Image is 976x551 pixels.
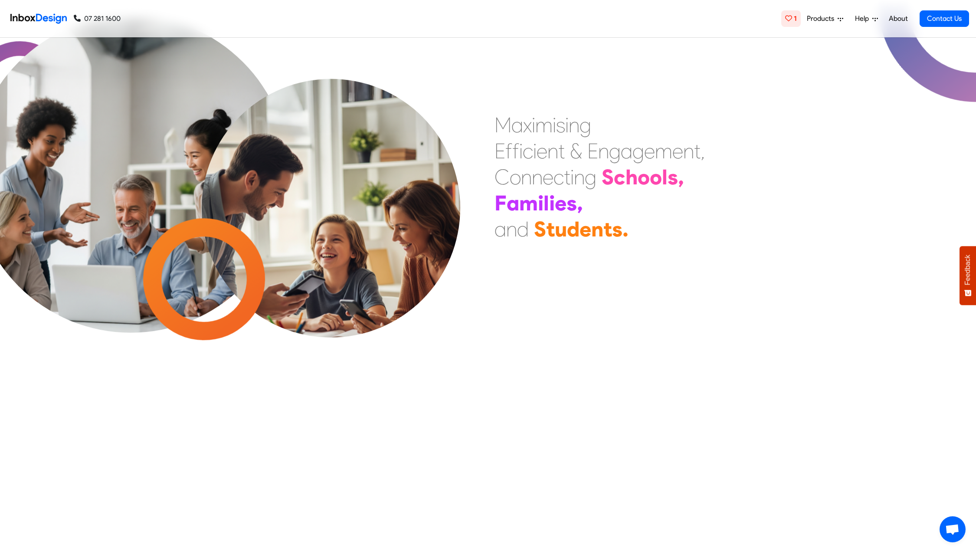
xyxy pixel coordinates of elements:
[622,216,629,242] div: .
[852,10,881,27] a: Help
[580,216,591,242] div: e
[543,164,554,190] div: e
[533,138,537,164] div: i
[609,138,621,164] div: g
[519,138,523,164] div: i
[614,164,626,190] div: c
[580,112,591,138] div: g
[781,10,801,27] a: 1
[553,112,556,138] div: i
[546,216,555,242] div: t
[577,190,583,216] div: ,
[512,138,519,164] div: f
[585,164,596,190] div: g
[538,190,544,216] div: i
[672,138,683,164] div: e
[558,138,565,164] div: t
[534,216,546,242] div: S
[555,216,567,242] div: u
[169,72,492,395] img: parents_with_child.png
[960,246,976,305] button: Feedback - Show survey
[655,138,672,164] div: m
[683,138,694,164] div: n
[519,190,538,216] div: m
[567,190,577,216] div: s
[532,112,535,138] div: i
[794,14,797,23] span: 1
[544,190,549,216] div: l
[587,138,598,164] div: E
[650,164,662,190] div: o
[964,255,972,285] span: Feedback
[495,216,506,242] div: a
[591,216,603,242] div: n
[565,112,569,138] div: i
[855,13,872,24] span: Help
[567,216,580,242] div: d
[886,10,910,27] a: About
[506,216,517,242] div: n
[570,138,582,164] div: &
[535,112,553,138] div: m
[517,216,529,242] div: d
[549,190,555,216] div: i
[556,112,565,138] div: s
[74,13,121,24] a: 07 281 1600
[638,164,650,190] div: o
[564,164,570,190] div: t
[532,164,543,190] div: n
[662,164,668,190] div: l
[940,516,966,542] a: Open chat
[495,112,511,138] div: M
[495,164,510,190] div: C
[523,112,532,138] div: x
[678,164,684,190] div: ,
[612,216,622,242] div: s
[505,138,512,164] div: f
[632,138,644,164] div: g
[523,138,533,164] div: c
[537,138,547,164] div: e
[668,164,678,190] div: s
[570,164,574,190] div: i
[920,10,969,27] a: Contact Us
[602,164,614,190] div: S
[507,190,519,216] div: a
[574,164,585,190] div: n
[598,138,609,164] div: n
[495,190,507,216] div: F
[701,138,705,164] div: ,
[495,112,705,242] div: Maximising Efficient & Engagement, Connecting Schools, Families, and Students.
[603,216,612,242] div: t
[555,190,567,216] div: e
[547,138,558,164] div: n
[694,138,701,164] div: t
[621,138,632,164] div: a
[554,164,564,190] div: c
[510,164,521,190] div: o
[495,138,505,164] div: E
[569,112,580,138] div: n
[807,13,838,24] span: Products
[511,112,523,138] div: a
[803,10,847,27] a: Products
[521,164,532,190] div: n
[626,164,638,190] div: h
[644,138,655,164] div: e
